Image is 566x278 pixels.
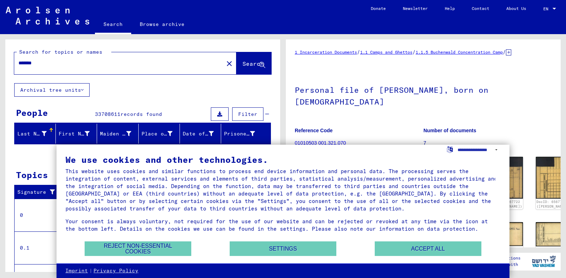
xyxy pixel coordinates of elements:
mat-header-cell: Last Name [15,124,56,144]
a: Privacy Policy [94,267,138,274]
div: Signature [17,188,58,196]
span: / [412,49,416,55]
div: Date of Birth [183,128,223,139]
button: Accept all [375,241,481,256]
span: EN [543,6,551,11]
span: Search [242,60,264,67]
mat-header-cell: First Name [56,124,97,144]
b: Number of documents [423,128,476,133]
span: Filter [238,111,257,117]
div: Signature [17,187,65,198]
span: 33708611 [95,111,121,117]
a: 1.1 Camps and Ghettos [360,49,412,55]
td: 0.1 [15,231,64,264]
p: 7 [423,139,552,147]
a: 1 Incarceration Documents [295,49,357,55]
div: Place of Birth [141,128,181,139]
div: Your consent is always voluntary, not required for the use of our website and can be rejected or ... [65,218,501,232]
button: Archival tree units [14,83,90,97]
button: Settings [230,241,336,256]
a: 1.1.5 Buchenwald Concentration Camp [416,49,503,55]
div: Maiden Name [100,128,140,139]
mat-label: Search for topics or names [19,49,102,55]
div: We use cookies and other technologies. [65,155,501,164]
div: First Name [59,128,98,139]
div: Date of Birth [183,130,214,138]
div: This website uses cookies and similar functions to process end device information and personal da... [65,167,501,212]
b: Reference Code [295,128,333,133]
span: records found [121,111,162,117]
a: 01010503 001.321.070 [295,140,346,146]
a: Search [95,16,131,34]
mat-header-cell: Maiden Name [97,124,138,144]
button: Reject non-essential cookies [85,241,191,256]
img: Arolsen_neg.svg [6,7,89,25]
button: Filter [232,107,263,121]
mat-header-cell: Date of Birth [180,124,221,144]
div: People [16,106,48,119]
div: Maiden Name [100,130,131,138]
div: Last Name [17,128,55,139]
h1: Personal file of [PERSON_NAME], born on [DEMOGRAPHIC_DATA] [295,74,552,117]
mat-header-cell: Place of Birth [139,124,180,144]
td: 0 [15,199,64,231]
div: Prisoner # [224,130,255,138]
span: / [357,49,360,55]
a: Imprint [65,267,88,274]
mat-icon: close [225,59,234,68]
mat-header-cell: Prisoner # [221,124,271,144]
img: yv_logo.png [530,252,557,270]
div: Prisoner # [224,128,264,139]
a: Browse archive [131,16,193,33]
button: Search [236,52,271,74]
div: First Name [59,130,90,138]
div: Topics [16,169,48,181]
div: Last Name [17,130,47,138]
span: / [503,49,506,55]
button: Clear [222,56,236,70]
div: Place of Birth [141,130,172,138]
